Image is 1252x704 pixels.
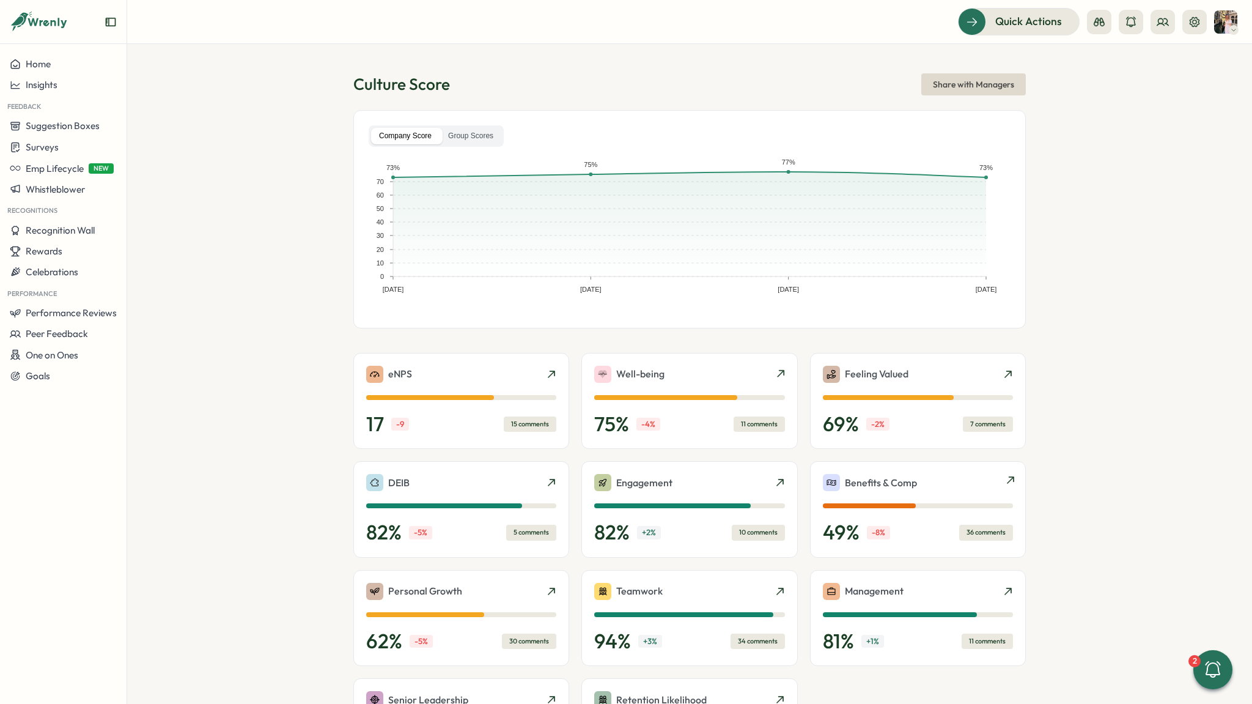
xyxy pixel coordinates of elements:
text: [DATE] [580,286,602,293]
p: Personal Growth [388,584,462,599]
p: -9 [391,418,409,431]
p: 49 % [823,521,860,545]
span: Whistleblower [26,183,85,195]
p: 62 % [366,629,402,654]
div: 10 comments [732,525,785,540]
a: DEIB82%-5%5 comments [353,461,569,558]
span: NEW [89,163,114,174]
h1: Culture Score [353,73,450,95]
text: 20 [377,246,384,253]
p: 81 % [823,629,854,654]
a: Engagement82%+2%10 comments [581,461,797,558]
div: 15 comments [504,417,556,432]
p: DEIB [388,475,410,491]
text: 10 [377,259,384,267]
p: Benefits & Comp [845,475,917,491]
span: Peer Feedback [26,328,88,339]
a: eNPS17-915 comments [353,353,569,450]
button: 2 [1193,650,1232,689]
a: Teamwork94%+3%34 comments [581,570,797,667]
text: 40 [377,218,384,226]
p: -5 % [409,526,432,539]
span: Rewards [26,245,62,257]
div: 5 comments [506,525,556,540]
text: [DATE] [976,286,997,293]
span: Suggestion Boxes [26,120,100,132]
label: Group Scores [440,128,501,144]
a: Management81%+1%11 comments [810,570,1026,667]
text: 0 [380,273,384,280]
span: Home [26,58,51,70]
a: Personal Growth62%-5%30 comments [353,570,569,667]
img: Hannah Saunders [1214,10,1237,34]
p: Engagement [616,475,672,491]
span: Surveys [26,141,59,153]
div: 11 comments [734,417,785,432]
p: 82 % [366,521,402,545]
a: Feeling Valued69%-2%7 comments [810,353,1026,450]
label: Company Score [371,128,440,144]
button: Share with Managers [921,73,1026,95]
p: Well-being [616,366,665,382]
div: 34 comments [731,634,785,649]
p: 75 % [594,412,629,437]
p: eNPS [388,366,412,382]
span: Quick Actions [995,13,1062,29]
p: Management [845,584,904,599]
text: 50 [377,205,384,212]
div: 7 comments [963,417,1013,432]
button: Expand sidebar [105,16,117,28]
a: Benefits & Comp49%-8%36 comments [810,461,1026,558]
a: Well-being75%-4%11 comments [581,353,797,450]
p: 69 % [823,412,859,437]
text: 30 [377,232,384,239]
p: + 3 % [638,635,662,648]
text: [DATE] [383,286,404,293]
text: [DATE] [778,286,799,293]
span: Share with Managers [933,74,1014,95]
p: + 1 % [861,635,884,648]
button: Quick Actions [958,8,1080,35]
div: 30 comments [502,634,556,649]
p: -8 % [867,526,890,539]
p: -2 % [866,418,889,431]
span: One on Ones [26,349,78,361]
p: Feeling Valued [845,366,908,382]
span: Celebrations [26,266,78,278]
span: Emp Lifecycle [26,163,84,174]
p: 94 % [594,629,631,654]
span: Performance Reviews [26,307,117,319]
span: Recognition Wall [26,224,95,236]
p: Teamwork [616,584,663,599]
text: 70 [377,178,384,185]
span: Insights [26,79,57,91]
span: Goals [26,370,50,382]
p: 82 % [594,521,630,545]
div: 11 comments [962,634,1013,649]
p: -5 % [410,635,433,648]
text: 60 [377,191,384,199]
div: 2 [1188,655,1201,667]
div: 36 comments [959,525,1013,540]
p: -4 % [636,418,660,431]
p: + 2 % [637,526,661,539]
p: 17 [366,412,384,437]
